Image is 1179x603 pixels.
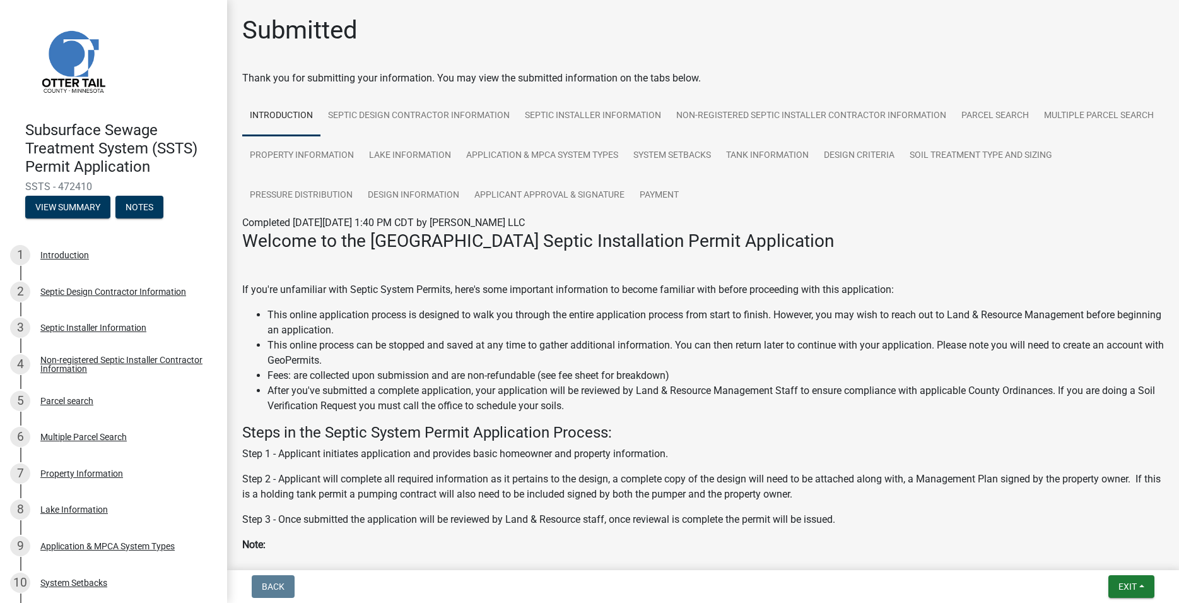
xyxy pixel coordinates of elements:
div: Thank you for submitting your information. You may view the submitted information on the tabs below. [242,71,1164,86]
h4: Steps in the Septic System Permit Application Process: [242,424,1164,442]
wm-modal-confirm: Summary [25,203,110,213]
a: Tank Information [719,136,816,176]
li: Fees: are collected upon submission and are non-refundable (see fee sheet for breakdown) [267,368,1164,383]
a: Property Information [242,136,361,176]
h1: Submitted [242,15,358,45]
a: Pressure Distribution [242,176,360,216]
button: Notes [115,196,163,218]
a: Septic Installer Information [517,96,669,136]
div: Non-registered Septic Installer Contractor Information [40,355,207,373]
button: Back [252,575,295,598]
div: 10 [10,573,30,593]
div: 6 [10,427,30,447]
p: Step 1 - Applicant initiates application and provides basic homeowner and property information. [242,446,1164,462]
div: 8 [10,499,30,520]
a: Application & MPCA System Types [459,136,626,176]
li: After you've submitted a complete application, your application will be reviewed by Land & Resour... [267,383,1164,414]
p: Step 2 - Applicant will complete all required information as it pertains to the design, a complet... [242,472,1164,502]
div: Application & MPCA System Types [40,542,175,551]
a: Introduction [242,96,320,136]
span: Completed [DATE][DATE] 1:40 PM CDT by [PERSON_NAME] LLC [242,217,525,229]
div: Septic Installer Information [40,323,146,332]
div: 4 [10,354,30,374]
a: Design Information [360,176,467,216]
h4: Subsurface Sewage Treatment System (SSTS) Permit Application [25,121,217,176]
div: Property Information [40,469,123,478]
strong: Note: [242,539,266,551]
a: System Setbacks [626,136,719,176]
a: Septic Design Contractor Information [320,96,517,136]
div: System Setbacks [40,578,107,587]
a: Payment [632,176,686,216]
div: 7 [10,463,30,484]
span: Exit [1118,582,1137,592]
li: All permits are valid for 1 year from date of issuance. [267,563,1164,578]
h3: Welcome to the [GEOGRAPHIC_DATA] Septic Installation Permit Application [242,230,1164,252]
button: View Summary [25,196,110,218]
a: Soil Treatment Type and Sizing [902,136,1060,176]
button: Exit [1108,575,1154,598]
div: Parcel search [40,397,93,405]
span: SSTS - 472410 [25,181,202,193]
span: Back [262,582,284,592]
li: This online application process is designed to walk you through the entire application process fr... [267,307,1164,338]
div: Lake Information [40,505,108,514]
div: 9 [10,536,30,556]
wm-modal-confirm: Notes [115,203,163,213]
li: This online process can be stopped and saved at any time to gather additional information. You ca... [267,338,1164,368]
a: Design Criteria [816,136,902,176]
a: Multiple Parcel Search [1036,96,1161,136]
img: Otter Tail County, Minnesota [25,13,120,108]
a: Lake Information [361,136,459,176]
div: 5 [10,391,30,411]
div: Multiple Parcel Search [40,433,127,441]
a: Applicant Approval & Signature [467,176,632,216]
div: 3 [10,318,30,338]
p: Step 3 - Once submitted the application will be reviewed by Land & Resource staff, once reviewal ... [242,512,1164,527]
div: Introduction [40,251,89,260]
div: 2 [10,282,30,302]
p: If you're unfamiliar with Septic System Permits, here's some important information to become fami... [242,282,1164,297]
div: Septic Design Contractor Information [40,287,186,296]
div: 1 [10,245,30,265]
a: Non-registered Septic Installer Contractor Information [669,96,954,136]
a: Parcel search [954,96,1036,136]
